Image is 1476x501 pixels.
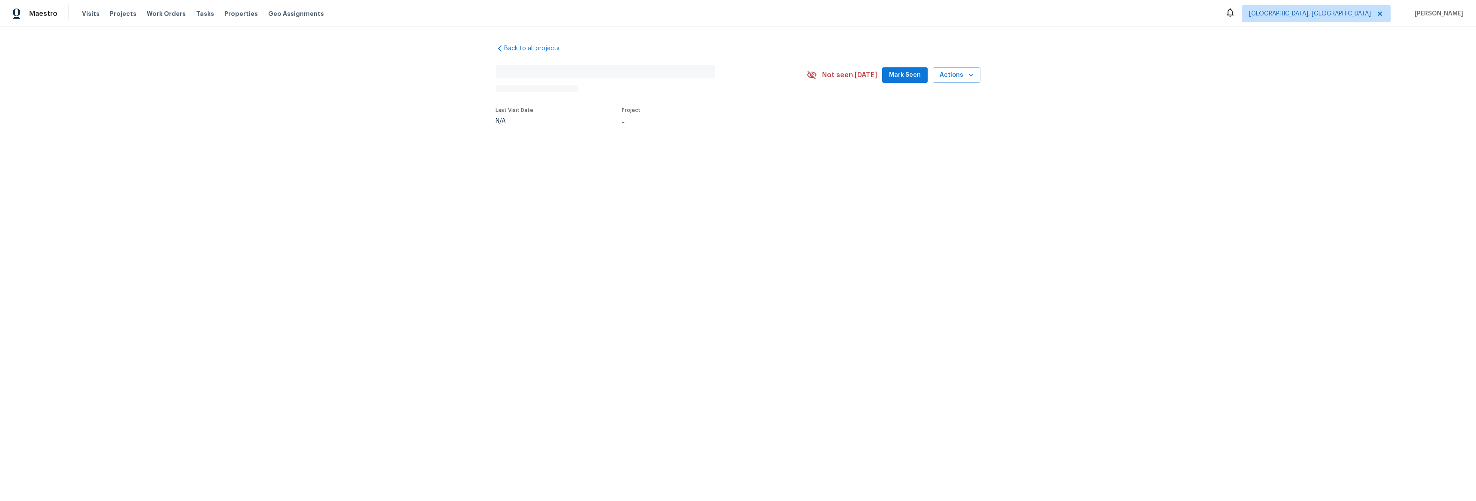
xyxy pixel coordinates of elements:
span: [GEOGRAPHIC_DATA], [GEOGRAPHIC_DATA] [1249,9,1371,18]
span: Mark Seen [889,70,921,81]
span: Maestro [29,9,57,18]
span: Actions [940,70,974,81]
span: Geo Assignments [268,9,324,18]
div: N/A [496,118,533,124]
a: Back to all projects [496,44,578,53]
span: Tasks [196,11,214,17]
span: Work Orders [147,9,186,18]
span: [PERSON_NAME] [1411,9,1463,18]
span: Projects [110,9,136,18]
span: Last Visit Date [496,108,533,113]
button: Mark Seen [882,67,928,83]
span: Project [622,108,641,113]
button: Actions [933,67,980,83]
span: Visits [82,9,100,18]
span: Not seen [DATE] [822,71,877,79]
div: ... [622,118,786,124]
span: Properties [224,9,258,18]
